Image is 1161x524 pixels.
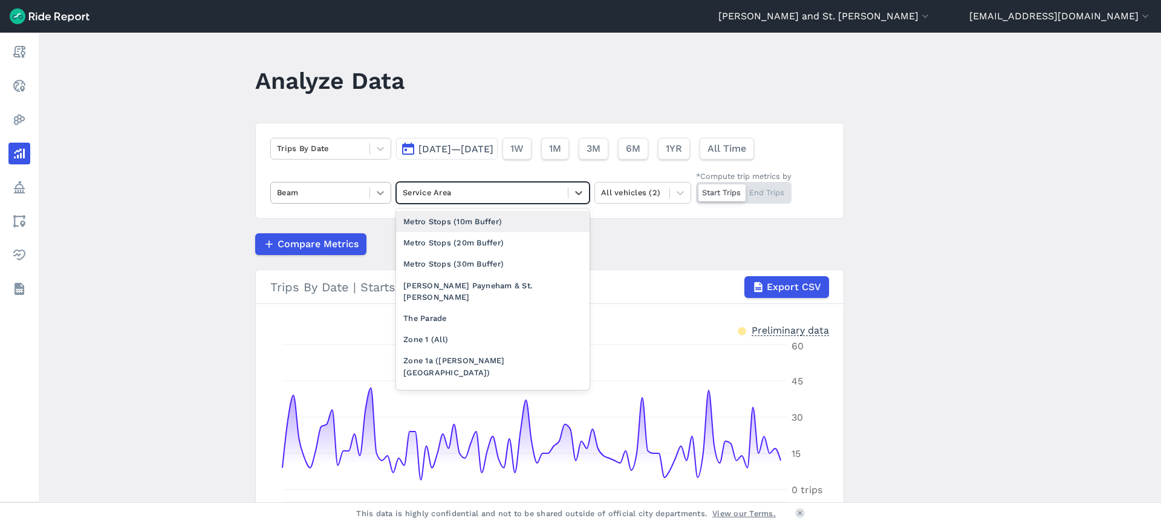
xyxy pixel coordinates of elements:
button: [PERSON_NAME] and St. [PERSON_NAME] [718,9,931,24]
button: 1M [541,138,569,160]
tspan: 60 [792,340,804,352]
button: 1W [502,138,532,160]
button: Export CSV [744,276,829,298]
button: Compare Metrics [255,233,366,255]
span: 3M [587,141,600,156]
div: Preliminary data [752,323,829,336]
div: Zone 1a ([PERSON_NAME][GEOGRAPHIC_DATA]) [396,350,590,383]
tspan: 45 [792,375,803,387]
button: [EMAIL_ADDRESS][DOMAIN_NAME] [969,9,1151,24]
button: 1YR [658,138,690,160]
button: All Time [700,138,754,160]
div: The Parade [396,308,590,329]
button: [DATE]—[DATE] [396,138,498,160]
div: Zone 1 (All) [396,329,590,350]
div: Metro Stops (10m Buffer) [396,211,590,232]
span: 1W [510,141,524,156]
div: Zone 1b ([GEOGRAPHIC_DATA]) [396,383,590,404]
h1: Analyze Data [255,64,405,97]
span: [DATE]—[DATE] [418,143,493,155]
span: 1YR [666,141,682,156]
a: Areas [8,210,30,232]
a: Policy [8,176,30,198]
span: 1M [549,141,561,156]
img: Ride Report [10,8,89,24]
div: [PERSON_NAME] Payneham & St. [PERSON_NAME] [396,275,590,308]
tspan: 15 [792,448,801,459]
a: View our Terms. [712,508,776,519]
div: Trips By Date | Starts | Beam [270,276,829,298]
a: Report [8,41,30,63]
div: *Compute trip metrics by [696,170,792,182]
span: Export CSV [767,280,821,294]
span: All Time [707,141,746,156]
a: Analyze [8,143,30,164]
a: Health [8,244,30,266]
button: 3M [579,138,608,160]
a: Realtime [8,75,30,97]
a: Heatmaps [8,109,30,131]
button: 6M [618,138,648,160]
div: Metro Stops (20m Buffer) [396,232,590,253]
tspan: 0 trips [792,484,822,496]
span: 6M [626,141,640,156]
tspan: 30 [792,412,803,423]
span: Compare Metrics [278,237,359,251]
div: Metro Stops (30m Buffer) [396,253,590,274]
a: Datasets [8,278,30,300]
